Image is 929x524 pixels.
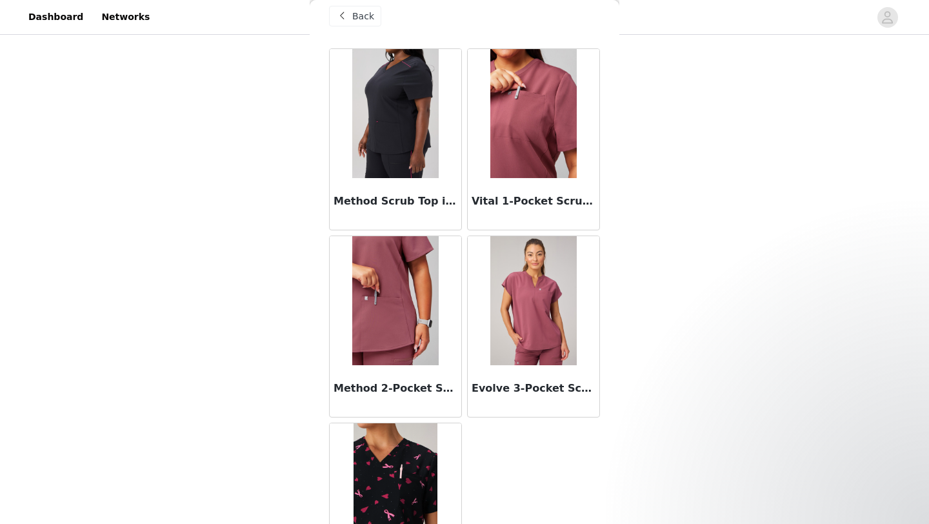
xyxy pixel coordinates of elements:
[472,381,595,396] h3: Evolve 3-Pocket Scrub Top in Moonlight Mauve
[334,381,457,396] h3: Method 2-Pocket Scrub Top in Moonlight Mauve
[94,3,157,32] a: Networks
[490,49,576,178] img: Vital 1-Pocket Scrub Top in Moonlight Mauve
[352,236,438,365] img: Method 2-Pocket Scrub Top in Moonlight Mauve
[352,10,374,23] span: Back
[334,194,457,209] h3: Method Scrub Top in Black/Pink Reflective
[490,236,576,365] img: Evolve 3-Pocket Scrub Top in Moonlight Mauve
[352,49,438,178] img: Method Scrub Top in Black/Pink Reflective
[881,7,894,28] div: avatar
[21,3,91,32] a: Dashboard
[472,194,595,209] h3: Vital 1-Pocket Scrub Top in Moonlight Mauve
